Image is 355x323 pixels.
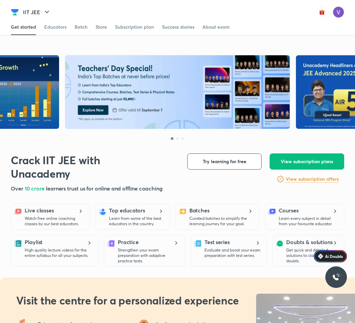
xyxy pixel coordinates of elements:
a: About exam [202,19,230,35]
div: About exam [202,24,230,30]
p: Evaluate and boost your exam preparation with test series. [204,247,263,258]
h5: Practice [118,238,139,246]
a: Success stories [162,19,194,35]
p: Strengthen your exam preparation with adaptive practice tests. [118,247,181,264]
a: Get started [11,19,36,35]
div: Educators [44,24,66,30]
img: Company Logo [11,8,19,16]
div: Store [95,24,107,30]
img: Icon [318,254,323,259]
a: Educators [44,19,66,35]
h5: Test series [204,238,230,246]
img: avatar [317,7,327,18]
p: Watch free online coaching classes by our best educators. [25,216,85,227]
p: Curated batches to simplify the learning journey for your goal. [189,216,255,227]
h5: Courses [279,206,299,214]
img: Vatsal Kanodia [333,6,344,18]
a: Batch [75,19,87,35]
h5: Batches [189,206,210,214]
span: Over [11,185,25,192]
h6: View subscription offers [286,176,339,183]
p: High quality lecture videos for the entire syllabus for all your subjects. [25,247,94,258]
div: Batch [75,24,87,30]
span: 10 crore [25,185,46,192]
h1: Crack IIT JEE with Unacademy [11,153,147,180]
h5: Top educators [109,206,145,214]
a: Ai Doubts [314,250,347,262]
a: View subscription offers [286,175,339,183]
a: Subscription plan [115,19,154,35]
img: ttu [332,273,340,281]
p: Get quick and detailed solutions to clarify your doubts. [286,247,340,264]
a: Store [95,19,107,35]
div: Get started [11,24,36,30]
h2: Visit the centre for a personalized experience [16,294,239,307]
span: Try learning for free [203,158,246,165]
span: View subscription plans [281,158,333,165]
h5: Playlist [25,238,43,246]
p: Learn every subject in detail from your favourite educator. [279,216,340,227]
button: View subscription plans [270,153,344,170]
button: IIT JEE [19,5,55,19]
p: Learn from some of the best educators in the country. [109,216,165,227]
div: Subscription plan [115,24,154,30]
span: Ai Doubts [325,254,343,259]
button: Try learning for free [187,153,262,170]
div: Success stories [162,24,194,30]
h5: Doubts & solutions [286,238,333,246]
span: learners trust us for online and offline coaching [46,185,163,192]
h5: Live classes [25,206,54,214]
